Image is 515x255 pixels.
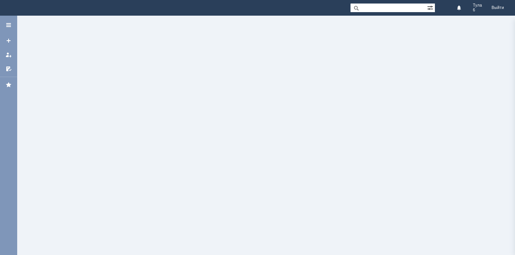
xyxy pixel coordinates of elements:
[473,3,482,8] span: Тула
[473,8,482,13] span: 6
[427,4,435,11] span: Расширенный поиск
[2,34,15,47] a: Создать заявку
[2,63,15,75] a: Мои согласования
[2,48,15,61] a: Мои заявки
